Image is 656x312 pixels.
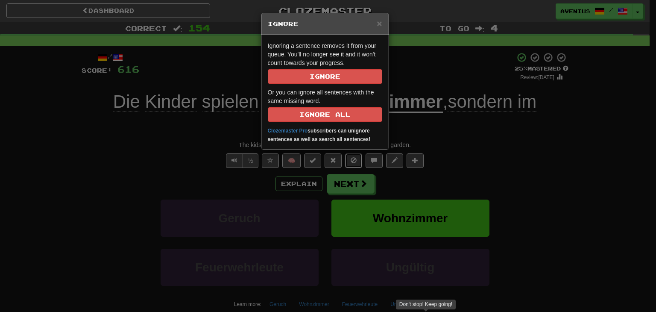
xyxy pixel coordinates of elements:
[396,300,456,309] div: Don't stop! Keep going!
[268,88,382,122] p: Or you can ignore all sentences with the same missing word.
[268,128,371,142] strong: subscribers can unignore sentences as well as search all sentences!
[268,107,382,122] button: Ignore All
[377,18,382,28] span: ×
[268,20,382,28] h5: Ignore
[377,19,382,28] button: Close
[268,41,382,84] p: Ignoring a sentence removes it from your queue. You'll no longer see it and it won't count toward...
[268,69,382,84] button: Ignore
[268,128,308,134] a: Clozemaster Pro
